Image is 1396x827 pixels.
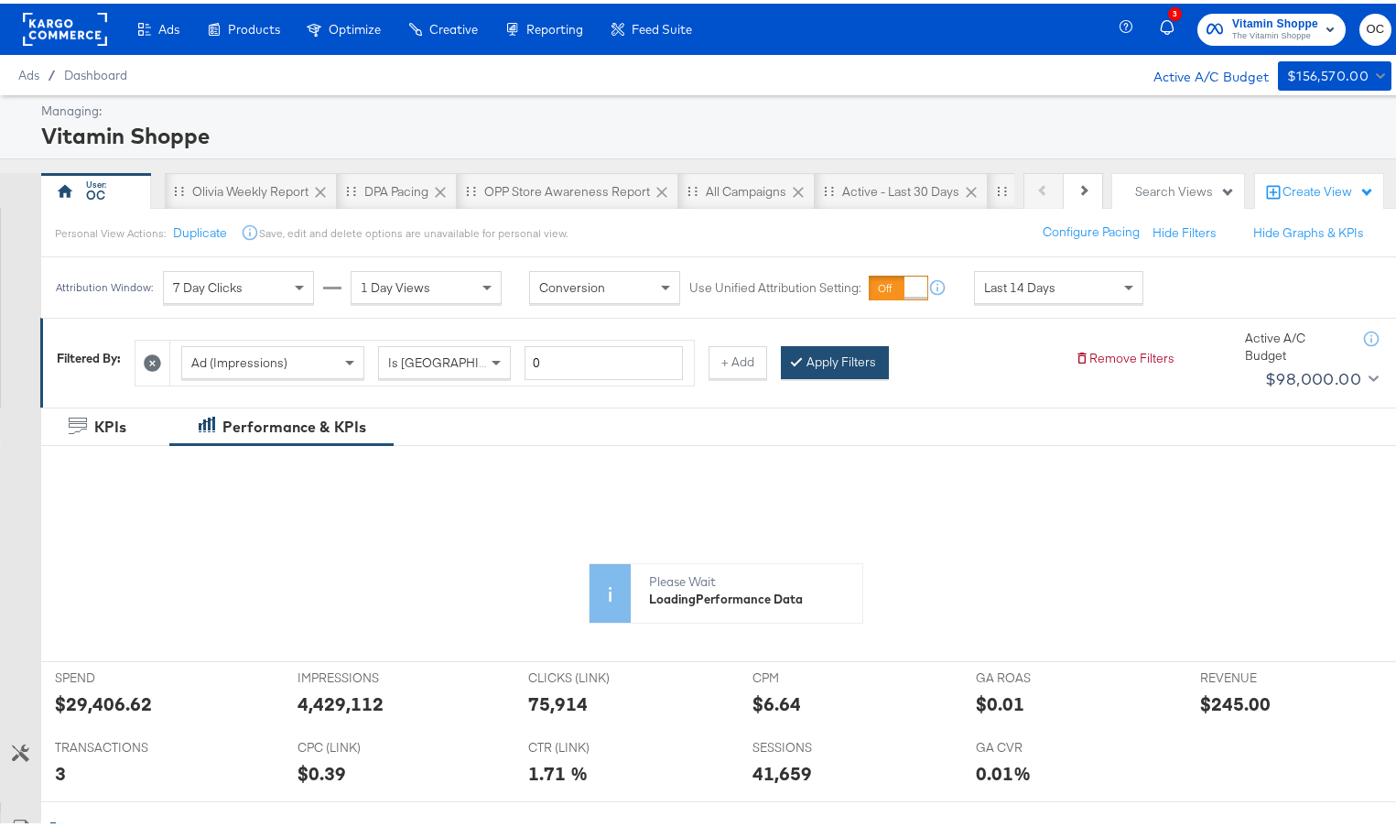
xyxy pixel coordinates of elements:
[1030,212,1153,245] button: Configure Pacing
[1134,58,1269,85] div: Active A/C Budget
[1367,16,1384,37] span: OC
[361,276,430,292] span: 1 Day Views
[55,223,166,237] div: Personal View Actions:
[1258,361,1382,390] button: $98,000.00
[632,18,692,33] span: Feed Suite
[1265,362,1361,389] div: $98,000.00
[41,116,1387,147] div: Vitamin Shoppe
[18,64,39,79] span: Ads
[39,64,64,79] span: /
[709,343,767,375] button: + Add
[525,343,683,376] input: Enter a number
[1153,221,1217,238] button: Hide Filters
[1168,4,1182,17] div: 3
[484,180,650,197] div: OPP Store Awareness Report
[1253,221,1364,238] button: Hide Graphs & KPIs
[57,346,121,364] div: Filtered By:
[706,180,786,197] div: All Campaigns
[1075,346,1174,364] button: Remove Filters
[346,182,356,192] div: Drag to reorder tab
[55,277,154,290] div: Attribution Window:
[228,18,280,33] span: Products
[364,180,428,197] div: DPA Pacing
[539,276,605,292] span: Conversion
[781,343,889,375] button: Apply Filters
[687,182,698,192] div: Drag to reorder tab
[158,18,179,33] span: Ads
[173,276,243,292] span: 7 Day Clicks
[94,413,126,434] div: KPIs
[173,221,227,238] button: Duplicate
[388,351,528,367] span: Is [GEOGRAPHIC_DATA]
[1287,61,1369,84] div: $156,570.00
[1282,180,1374,198] div: Create View
[689,276,861,293] label: Use Unified Attribution Setting:
[1157,8,1188,44] button: 3
[1197,10,1346,42] button: Vitamin ShoppeThe Vitamin Shoppe
[1245,326,1346,360] div: Active A/C Budget
[429,18,478,33] span: Creative
[86,183,105,201] div: OC
[466,182,476,192] div: Drag to reorder tab
[64,64,127,79] a: Dashboard
[984,276,1055,292] span: Last 14 Days
[174,182,184,192] div: Drag to reorder tab
[192,180,308,197] div: Olivia Weekly Report
[1135,180,1235,197] div: Search Views
[1232,11,1318,30] span: Vitamin Shoppe
[824,182,834,192] div: Drag to reorder tab
[1359,10,1391,42] button: OC
[191,351,287,367] span: Ad (Impressions)
[842,180,959,197] div: Active - Last 30 Days
[222,413,366,434] div: Performance & KPIs
[41,99,1387,116] div: Managing:
[1232,26,1318,40] span: The Vitamin Shoppe
[1278,58,1391,87] button: $156,570.00
[997,182,1007,192] div: Drag to reorder tab
[259,223,568,237] div: Save, edit and delete options are unavailable for personal view.
[329,18,381,33] span: Optimize
[526,18,583,33] span: Reporting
